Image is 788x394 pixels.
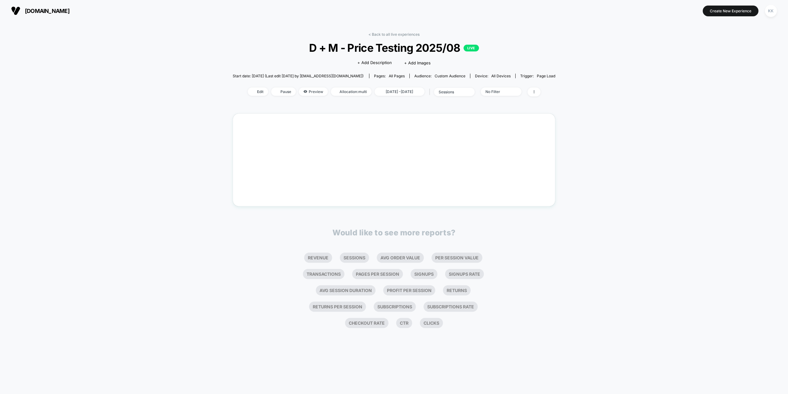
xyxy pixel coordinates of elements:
div: Trigger: [520,74,555,78]
p: Would like to see more reports? [332,228,456,237]
li: Avg Order Value [377,253,424,263]
div: Pages: [374,74,405,78]
button: KK [763,5,779,17]
li: Per Session Value [432,253,482,263]
li: Revenue [304,253,332,263]
li: Signups [411,269,437,279]
button: Create New Experience [703,6,758,16]
span: + Add Images [404,60,431,65]
a: < Back to all live experiences [368,32,420,37]
li: Ctr [396,318,412,328]
span: Allocation: multi [331,87,372,96]
li: Returns [443,285,471,295]
li: Avg Session Duration [316,285,376,295]
span: Pause [271,87,296,96]
span: | [428,87,434,96]
li: Profit Per Session [383,285,435,295]
span: Device: [470,74,515,78]
span: all devices [491,74,511,78]
span: Edit [248,87,268,96]
li: Clicks [420,318,443,328]
img: Visually logo [11,6,20,15]
li: Subscriptions [374,302,416,312]
div: Audience: [414,74,465,78]
div: sessions [439,90,463,94]
span: Custom Audience [435,74,465,78]
span: Page Load [537,74,555,78]
li: Checkout Rate [345,318,388,328]
button: [DOMAIN_NAME] [9,6,71,16]
span: [DOMAIN_NAME] [25,8,70,14]
span: D + M - Price Testing 2025/08 [249,41,539,54]
div: KK [765,5,777,17]
span: + Add Description [357,60,392,66]
li: Transactions [303,269,344,279]
p: LIVE [464,45,479,51]
li: Signups Rate [445,269,484,279]
li: Sessions [340,253,369,263]
span: Start date: [DATE] (Last edit [DATE] by [EMAIL_ADDRESS][DOMAIN_NAME]) [233,74,364,78]
li: Returns Per Session [309,302,366,312]
span: all pages [389,74,405,78]
li: Pages Per Session [352,269,403,279]
div: No Filter [485,89,510,94]
li: Subscriptions Rate [424,302,478,312]
span: Preview [299,87,328,96]
span: [DATE] - [DATE] [375,87,424,96]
